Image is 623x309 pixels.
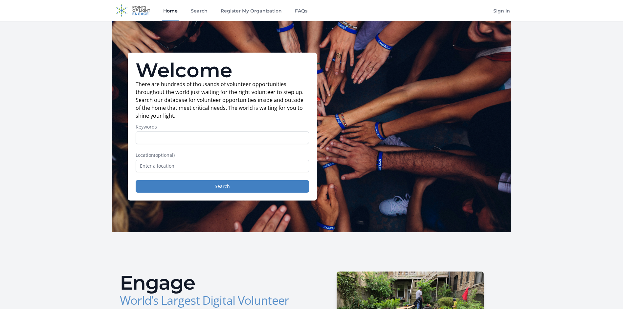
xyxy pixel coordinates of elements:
label: Location [136,152,309,158]
button: Search [136,180,309,193]
p: There are hundreds of thousands of volunteer opportunities throughout the world just waiting for ... [136,80,309,120]
h1: Welcome [136,60,309,80]
input: Enter a location [136,160,309,172]
label: Keywords [136,124,309,130]
span: (optional) [154,152,175,158]
h2: Engage [120,273,306,293]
